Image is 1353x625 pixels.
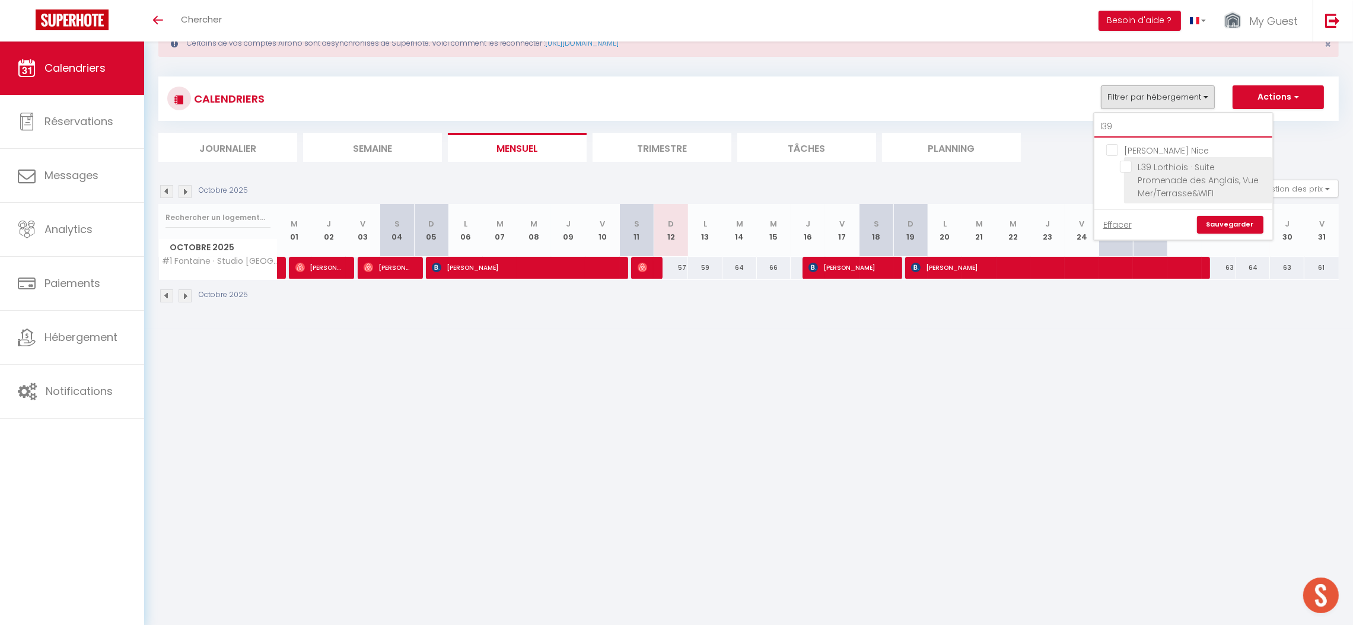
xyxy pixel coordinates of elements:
th: 23 [1030,204,1065,257]
div: Certains de vos comptes Airbnb sont désynchronisés de SuperHote. Voici comment les reconnecter : [158,30,1339,57]
abbr: M [530,218,537,229]
th: 30 [1270,204,1304,257]
div: 64 [1236,257,1271,279]
a: Effacer [1103,218,1132,231]
div: 63 [1270,257,1304,279]
li: Semaine [303,133,442,162]
span: × [1325,37,1331,52]
abbr: L [943,218,947,229]
abbr: M [736,218,743,229]
abbr: V [1319,218,1325,229]
abbr: S [394,218,400,229]
th: 17 [825,204,859,257]
span: [PERSON_NAME] [432,256,615,279]
div: 61 [1304,257,1339,279]
li: Trimestre [593,133,731,162]
img: logout [1325,13,1340,28]
abbr: J [566,218,571,229]
abbr: S [634,218,639,229]
button: Besoin d'aide ? [1099,11,1181,31]
abbr: L [703,218,707,229]
th: 04 [380,204,415,257]
th: 21 [962,204,997,257]
th: 02 [311,204,346,257]
th: 09 [551,204,585,257]
abbr: J [806,218,810,229]
span: Paiements [44,276,100,291]
li: Journalier [158,133,297,162]
th: 12 [654,204,688,257]
abbr: S [874,218,879,229]
abbr: D [428,218,434,229]
abbr: J [1045,218,1050,229]
span: Hébergement [44,330,117,345]
abbr: V [360,218,365,229]
abbr: M [976,218,983,229]
p: Octobre 2025 [199,185,248,196]
span: Notifications [46,384,113,398]
th: 18 [859,204,894,257]
span: [PERSON_NAME] [911,256,1198,279]
img: Super Booking [36,9,109,30]
span: My Guest [1249,14,1298,28]
span: Réservations [44,114,113,129]
abbr: D [668,218,674,229]
th: 24 [1065,204,1099,257]
span: Octobre 2025 [159,239,277,256]
th: 16 [791,204,825,257]
abbr: V [1079,218,1084,229]
h3: CALENDRIERS [191,85,265,112]
th: 22 [997,204,1031,257]
th: 05 [414,204,448,257]
img: ... [1224,11,1241,31]
abbr: V [839,218,845,229]
span: [PERSON_NAME] [364,256,409,279]
button: Gestion des prix [1250,180,1339,197]
span: [PERSON_NAME] [808,256,889,279]
span: #1 Fontaine · Studio [GEOGRAPHIC_DATA]- WIFI [161,257,279,266]
span: [PERSON_NAME] [295,256,341,279]
p: Octobre 2025 [199,289,248,301]
th: 11 [620,204,654,257]
th: 15 [757,204,791,257]
div: 64 [722,257,757,279]
div: Ouvrir le chat [1303,578,1339,613]
abbr: L [464,218,467,229]
abbr: D [908,218,913,229]
th: 19 [893,204,928,257]
span: Messages [44,168,98,183]
th: 06 [448,204,483,257]
th: 01 [278,204,312,257]
th: 08 [517,204,552,257]
abbr: J [1285,218,1290,229]
li: Mensuel [448,133,587,162]
abbr: M [496,218,504,229]
button: Actions [1233,85,1324,109]
span: Chercher [181,13,222,25]
abbr: M [291,218,298,229]
button: Close [1325,39,1331,50]
th: 13 [688,204,722,257]
span: Calendriers [44,60,106,75]
abbr: V [600,218,605,229]
th: 10 [585,204,620,257]
a: Sauvegarder [1197,216,1263,234]
th: 31 [1304,204,1339,257]
div: 57 [654,257,688,279]
button: Filtrer par hébergement [1101,85,1215,109]
th: 07 [483,204,517,257]
span: Analytics [44,222,93,237]
span: L39 Lorthiois · Suite Promenade des Anglais, Vue Mer/Terrasse&WIFI [1138,161,1259,199]
abbr: M [1010,218,1017,229]
div: 63 [1202,257,1236,279]
th: 14 [722,204,757,257]
a: [URL][DOMAIN_NAME] [545,38,619,48]
abbr: J [326,218,331,229]
th: 03 [346,204,380,257]
li: Tâches [737,133,876,162]
span: [PERSON_NAME] [638,256,649,279]
li: Planning [882,133,1021,162]
abbr: M [770,218,777,229]
input: Rechercher un logement... [1094,116,1272,138]
div: 59 [688,257,722,279]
